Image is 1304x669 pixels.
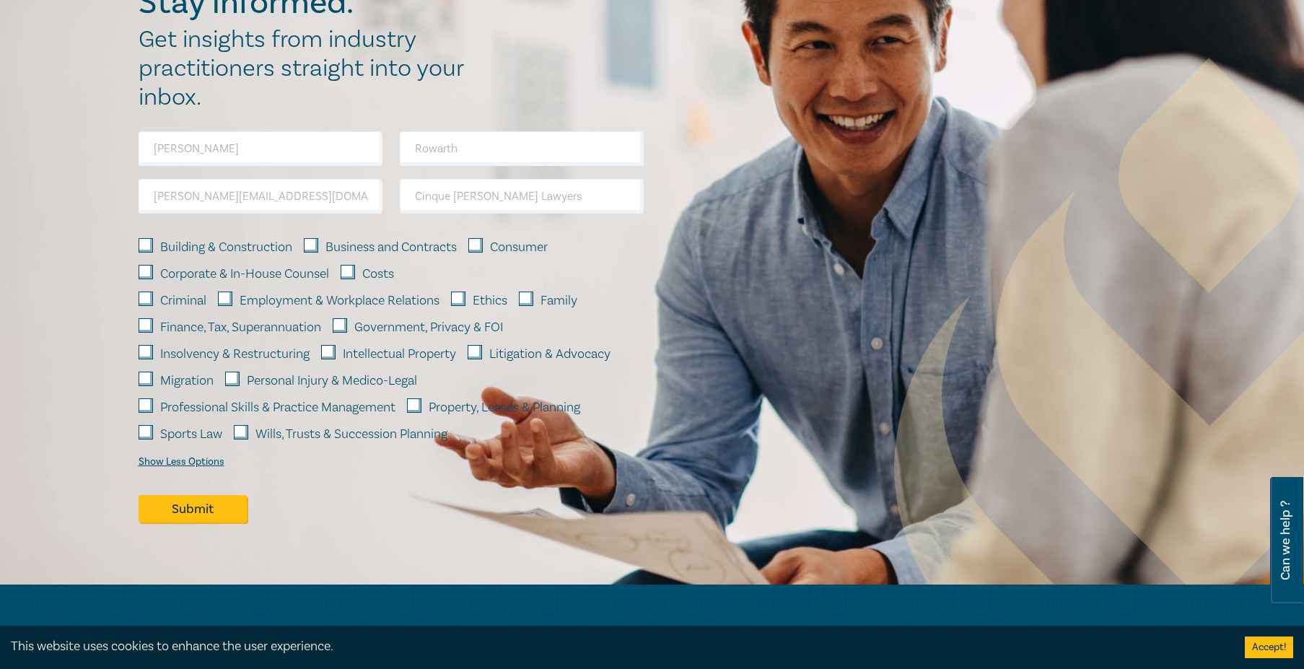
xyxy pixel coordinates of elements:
label: Costs [362,265,394,284]
label: Personal Injury & Medico-Legal [247,372,417,390]
label: Criminal [160,292,206,310]
label: Intellectual Property [343,345,456,364]
input: Last Name* [400,131,644,166]
label: Ethics [473,292,507,310]
button: Accept cookies [1245,637,1293,658]
label: Family [541,292,577,310]
span: Can we help ? [1279,486,1292,595]
label: Wills, Trusts & Succession Planning [255,425,447,444]
label: Consumer [490,238,548,257]
label: Property, Leases & Planning [429,398,580,417]
label: Government, Privacy & FOI [354,318,503,337]
label: Employment & Workplace Relations [240,292,439,310]
label: Litigation & Advocacy [489,345,611,364]
label: Migration [160,372,214,390]
div: This website uses cookies to enhance the user experience. [11,637,1223,656]
label: Professional Skills & Practice Management [160,398,395,417]
label: Business and Contracts [325,238,457,257]
h2: Get insights from industry practitioners straight into your inbox. [139,25,479,112]
input: Organisation [400,179,644,214]
button: Submit [139,495,247,522]
label: Building & Construction [160,238,292,257]
label: Sports Law [160,425,222,444]
label: Finance, Tax, Superannuation [160,318,321,337]
label: Insolvency & Restructuring [160,345,310,364]
div: Show Less Options [139,456,224,468]
input: First Name* [139,131,382,166]
label: Corporate & In-House Counsel [160,265,329,284]
input: Email Address* [139,179,382,214]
